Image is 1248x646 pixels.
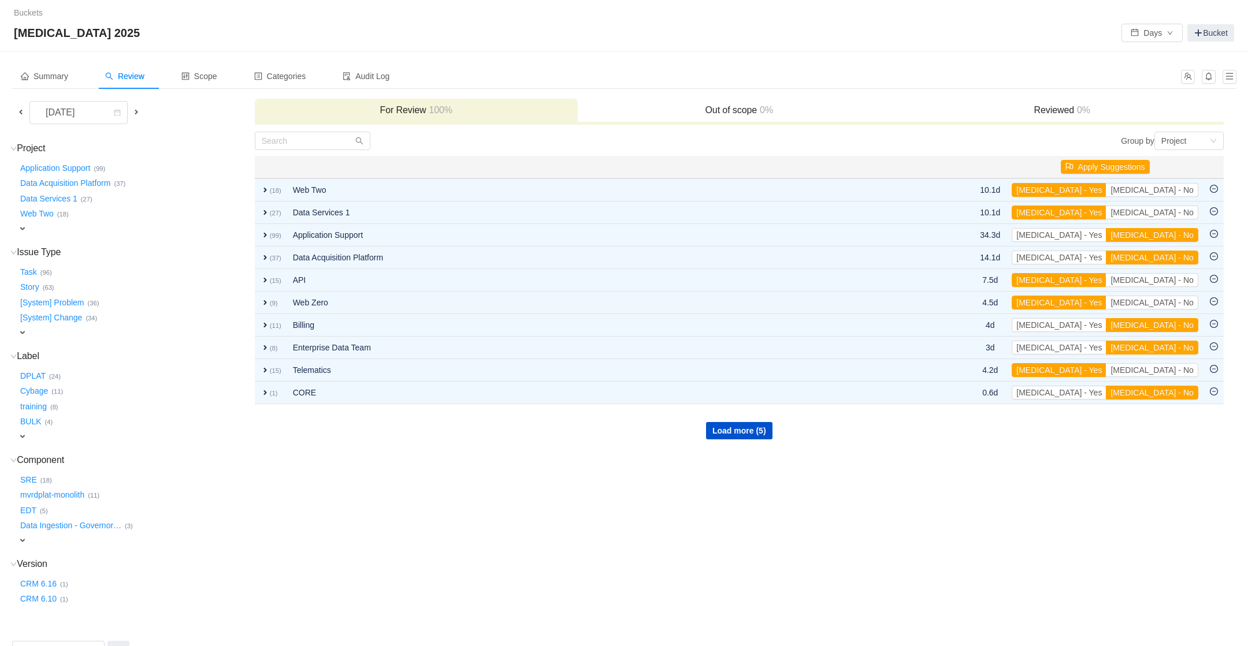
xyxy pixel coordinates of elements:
[18,413,45,431] button: BULK
[974,337,1006,359] td: 3d
[18,293,87,312] button: [System] Problem
[181,72,190,80] i: icon: control
[1121,24,1183,42] button: icon: calendarDaysicon: down
[1202,70,1216,84] button: icon: bell
[125,522,133,529] small: (3)
[270,300,278,307] small: (9)
[1106,251,1198,264] button: [MEDICAL_DATA] - No
[1210,365,1218,373] i: icon: minus-circle
[270,345,278,352] small: (8)
[1012,386,1106,399] button: [MEDICAL_DATA] - Yes
[1012,273,1106,287] button: [MEDICAL_DATA] - Yes
[88,492,99,499] small: (11)
[114,180,125,187] small: (37)
[1210,185,1218,193] i: icon: minus-circle
[1106,386,1198,399] button: [MEDICAL_DATA] - No
[1012,251,1106,264] button: [MEDICAL_DATA] - Yes
[261,253,270,262] span: expand
[1210,137,1217,145] i: icon: down
[1012,228,1106,242] button: [MEDICAL_DATA] - Yes
[1223,70,1236,84] button: icon: menu
[18,224,27,233] span: expand
[18,536,27,545] span: expand
[18,174,114,193] button: Data Acquisition Platform
[86,315,97,322] small: (34)
[18,247,254,258] h3: Issue Type
[270,277,281,284] small: (15)
[1161,132,1187,150] div: Project
[270,390,278,397] small: (1)
[45,419,53,425] small: (4)
[18,328,27,337] span: expand
[270,367,281,374] small: (15)
[1210,207,1218,215] i: icon: minus-circle
[254,72,262,80] i: icon: profile
[1012,296,1106,309] button: [MEDICAL_DATA] - Yes
[261,104,572,116] h3: For Review
[261,230,270,240] span: expand
[974,224,1006,247] td: 34.3d
[270,232,281,239] small: (99)
[287,359,904,382] td: Telematics
[1210,252,1218,260] i: icon: minus-circle
[287,269,904,292] td: API
[18,471,40,489] button: SRE
[18,590,60,608] button: CRM 6.10
[49,373,61,380] small: (24)
[343,72,351,80] i: icon: audit
[60,581,68,588] small: (1)
[21,72,68,81] span: Summary
[36,102,86,124] div: [DATE]
[1106,228,1198,242] button: [MEDICAL_DATA] - No
[18,574,60,593] button: CRM 6.16
[18,486,88,505] button: mvrdplat-monolith
[1210,342,1218,350] i: icon: minus-circle
[974,314,1006,337] td: 4d
[287,314,904,337] td: Billing
[50,404,58,410] small: (8)
[181,72,217,81] span: Scope
[1210,297,1218,305] i: icon: minus-circle
[105,72,113,80] i: icon: search
[18,558,254,570] h3: Version
[1012,206,1106,219] button: [MEDICAL_DATA] - Yes
[40,507,48,514] small: (5)
[87,300,99,307] small: (36)
[18,263,40,281] button: Task
[1187,24,1234,42] a: Bucket
[18,159,94,177] button: Application Support
[974,382,1006,404] td: 0.6d
[1106,273,1198,287] button: [MEDICAL_DATA] - No
[1061,160,1150,174] button: icon: flagApply Suggestions
[1012,363,1106,377] button: [MEDICAL_DATA] - Yes
[94,165,105,172] small: (99)
[43,284,54,291] small: (63)
[287,201,904,224] td: Data Services 1
[739,132,1224,150] div: Group by
[1106,183,1198,197] button: [MEDICAL_DATA] - No
[18,382,51,401] button: Cybage
[18,309,86,327] button: [System] Change
[1012,183,1106,197] button: [MEDICAL_DATA] - Yes
[10,457,17,464] i: icon: down
[1074,105,1090,115] span: 0%
[287,224,904,247] td: Application Support
[1210,320,1218,328] i: icon: minus-circle
[261,320,270,330] span: expand
[1210,275,1218,283] i: icon: minus-circle
[261,365,270,375] span: expand
[1012,341,1106,354] button: [MEDICAL_DATA] - Yes
[287,337,904,359] td: Enterprise Data Team
[1181,70,1195,84] button: icon: team
[18,350,254,362] h3: Label
[10,145,17,152] i: icon: down
[1106,318,1198,332] button: [MEDICAL_DATA] - No
[974,359,1006,382] td: 4.2d
[1210,230,1218,238] i: icon: minus-circle
[974,269,1006,292] td: 7.5d
[14,24,147,42] span: [MEDICAL_DATA] 2025
[18,205,57,223] button: Web Two
[51,388,63,395] small: (11)
[1106,206,1198,219] button: [MEDICAL_DATA] - No
[270,187,281,194] small: (18)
